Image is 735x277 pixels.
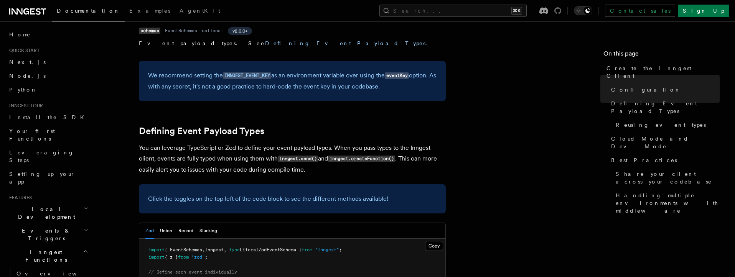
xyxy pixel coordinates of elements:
[6,55,90,69] a: Next.js
[9,128,55,142] span: Your first Functions
[223,72,271,79] a: INNGEST_EVENT_KEY
[608,83,720,97] a: Configuration
[6,167,90,188] a: Setting up your app
[148,247,165,252] span: import
[139,143,446,175] p: You can leverage TypeScript or Zod to define your event payload types. When you pass types to the...
[6,146,90,167] a: Leveraging Steps
[611,86,681,93] span: Configuration
[148,70,437,92] p: We recommend setting the as an environment variable over using the option. As with any secret, it...
[9,73,46,79] span: Node.js
[278,156,318,162] code: inngest.send()
[608,153,720,167] a: Best Practices
[6,248,83,264] span: Inngest Functions
[6,224,90,245] button: Events & Triggers
[6,124,90,146] a: Your first Functions
[199,223,217,239] button: Stacking
[6,202,90,224] button: Local Development
[165,247,202,252] span: { EventSchemas
[6,103,43,109] span: Inngest tour
[379,5,527,17] button: Search...⌘K
[603,49,720,61] h4: On this page
[139,28,160,34] code: schemas
[574,6,592,15] button: Toggle dark mode
[175,2,225,21] a: AgentKit
[180,8,220,14] span: AgentKit
[202,28,223,34] dd: optional
[339,247,342,252] span: ;
[224,247,226,252] span: ,
[605,5,675,17] a: Contact sales
[385,72,409,79] code: eventKey
[611,156,677,164] span: Best Practices
[613,167,720,188] a: Share your client across your codebase
[205,254,208,260] span: ;
[315,247,339,252] span: "inngest"
[603,61,720,83] a: Create the Inngest Client
[328,156,395,162] code: inngest.createFunction()
[223,72,271,79] code: INNGEST_EVENT_KEY
[613,118,720,132] a: Reusing event types
[178,254,189,260] span: from
[608,97,720,118] a: Defining Event Payload Types
[139,126,264,136] a: Defining Event Payload Types
[9,59,46,65] span: Next.js
[611,100,720,115] span: Defining Event Payload Types
[191,254,205,260] span: "zod"
[6,28,90,41] a: Home
[608,132,720,153] a: Cloud Mode and Dev Mode
[425,241,443,251] button: Copy
[9,114,89,120] span: Install the SDK
[265,40,425,46] a: Defining Event Payload Types
[6,245,90,267] button: Inngest Functions
[6,48,40,54] span: Quick start
[160,223,172,239] button: Union
[9,171,75,185] span: Setting up your app
[302,247,312,252] span: from
[165,254,178,260] span: { z }
[16,270,96,277] span: Overview
[232,28,247,34] span: v2.0.0+
[125,2,175,21] a: Examples
[165,28,197,34] dd: EventSchemas
[148,254,165,260] span: import
[9,31,31,38] span: Home
[9,149,74,163] span: Leveraging Steps
[145,223,154,239] button: Zod
[148,269,237,275] span: // Define each event individually
[148,193,437,204] p: Click the toggles on the top left of the code block to see the different methods available!
[205,247,224,252] span: Inngest
[229,247,240,252] span: type
[139,39,433,47] p: Event payload types. See .
[57,8,120,14] span: Documentation
[178,223,193,239] button: Record
[6,83,90,97] a: Python
[6,110,90,124] a: Install the SDK
[678,5,729,17] a: Sign Up
[613,188,720,218] a: Handling multiple environments with middleware
[6,227,84,242] span: Events & Triggers
[240,247,302,252] span: LiteralZodEventSchema }
[616,192,720,215] span: Handling multiple environments with middleware
[616,170,720,185] span: Share your client across your codebase
[9,87,37,93] span: Python
[616,121,706,129] span: Reusing event types
[6,69,90,83] a: Node.js
[606,64,720,80] span: Create the Inngest Client
[511,7,522,15] kbd: ⌘K
[6,205,84,221] span: Local Development
[129,8,170,14] span: Examples
[202,247,205,252] span: ,
[611,135,720,150] span: Cloud Mode and Dev Mode
[52,2,125,21] a: Documentation
[6,195,32,201] span: Features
